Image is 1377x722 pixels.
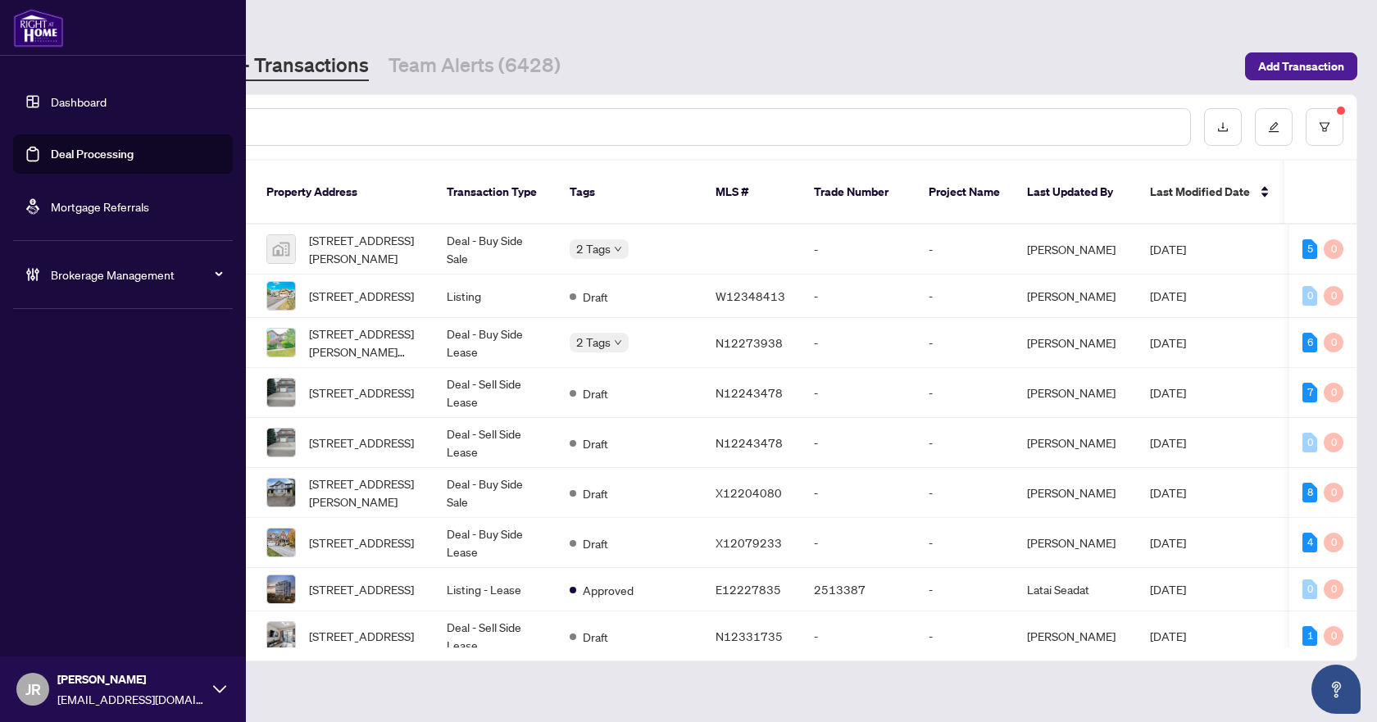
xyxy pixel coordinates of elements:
div: 0 [1302,433,1317,452]
span: [STREET_ADDRESS] [309,580,414,598]
div: 0 [1324,483,1343,502]
span: [DATE] [1150,485,1186,500]
td: - [916,368,1014,418]
span: Draft [583,484,608,502]
td: Deal - Sell Side Lease [434,418,557,468]
td: - [916,518,1014,568]
td: - [916,568,1014,611]
span: [STREET_ADDRESS] [309,534,414,552]
span: [DATE] [1150,629,1186,643]
div: 0 [1324,286,1343,306]
span: [DATE] [1150,435,1186,450]
div: 0 [1324,626,1343,646]
td: [PERSON_NAME] [1014,275,1137,318]
th: Tags [557,161,702,225]
div: 7 [1302,383,1317,402]
img: thumbnail-img [267,575,295,603]
td: [PERSON_NAME] [1014,468,1137,518]
td: - [801,275,916,318]
span: N12331735 [716,629,783,643]
img: thumbnail-img [267,329,295,356]
td: - [916,275,1014,318]
span: Draft [583,384,608,402]
td: - [801,611,916,661]
div: 0 [1324,433,1343,452]
td: Deal - Buy Side Lease [434,318,557,368]
div: 0 [1302,286,1317,306]
td: [PERSON_NAME] [1014,611,1137,661]
span: Add Transaction [1258,53,1344,79]
button: filter [1306,108,1343,146]
td: Latai Seadat [1014,568,1137,611]
span: N12243478 [716,385,783,400]
span: 2 Tags [576,333,611,352]
a: Team Alerts (6428) [389,52,561,81]
div: 0 [1302,579,1317,599]
span: Last Modified Date [1150,183,1250,201]
th: Trade Number [801,161,916,225]
td: - [801,468,916,518]
div: 0 [1324,333,1343,352]
span: N12273938 [716,335,783,350]
div: 6 [1302,333,1317,352]
span: [STREET_ADDRESS] [309,287,414,305]
td: Deal - Buy Side Sale [434,225,557,275]
span: [STREET_ADDRESS][PERSON_NAME][PERSON_NAME] [309,325,420,361]
span: edit [1268,121,1279,133]
span: [STREET_ADDRESS] [309,434,414,452]
img: thumbnail-img [267,479,295,506]
th: Project Name [916,161,1014,225]
img: thumbnail-img [267,379,295,406]
td: [PERSON_NAME] [1014,318,1137,368]
td: - [801,418,916,468]
img: logo [13,8,64,48]
span: Draft [583,628,608,646]
a: Dashboard [51,94,107,109]
span: JR [25,678,41,701]
td: 2513387 [801,568,916,611]
td: Deal - Buy Side Sale [434,468,557,518]
span: W12348413 [716,288,785,303]
span: Approved [583,581,634,599]
th: MLS # [702,161,801,225]
th: Last Updated By [1014,161,1137,225]
button: Open asap [1311,665,1361,714]
img: thumbnail-img [267,429,295,456]
div: 5 [1302,239,1317,259]
td: - [801,225,916,275]
td: [PERSON_NAME] [1014,518,1137,568]
a: Mortgage Referrals [51,199,149,214]
span: N12243478 [716,435,783,450]
td: - [916,418,1014,468]
div: 8 [1302,483,1317,502]
span: [DATE] [1150,242,1186,257]
img: thumbnail-img [267,282,295,310]
th: Last Modified Date [1137,161,1284,225]
span: [DATE] [1150,288,1186,303]
td: [PERSON_NAME] [1014,225,1137,275]
td: - [801,368,916,418]
span: [DATE] [1150,385,1186,400]
span: download [1217,121,1229,133]
td: Deal - Buy Side Lease [434,518,557,568]
td: Deal - Sell Side Lease [434,611,557,661]
span: [DATE] [1150,582,1186,597]
td: - [801,518,916,568]
div: 1 [1302,626,1317,646]
div: 4 [1302,533,1317,552]
div: 0 [1324,533,1343,552]
span: filter [1319,121,1330,133]
span: [PERSON_NAME] [57,670,205,688]
div: 0 [1324,383,1343,402]
span: [STREET_ADDRESS][PERSON_NAME] [309,475,420,511]
span: E12227835 [716,582,781,597]
span: Brokerage Management [51,266,221,284]
th: Transaction Type [434,161,557,225]
td: - [916,611,1014,661]
span: Draft [583,288,608,306]
div: 0 [1324,579,1343,599]
span: [STREET_ADDRESS] [309,384,414,402]
span: [STREET_ADDRESS] [309,627,414,645]
td: - [916,225,1014,275]
span: down [614,245,622,253]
